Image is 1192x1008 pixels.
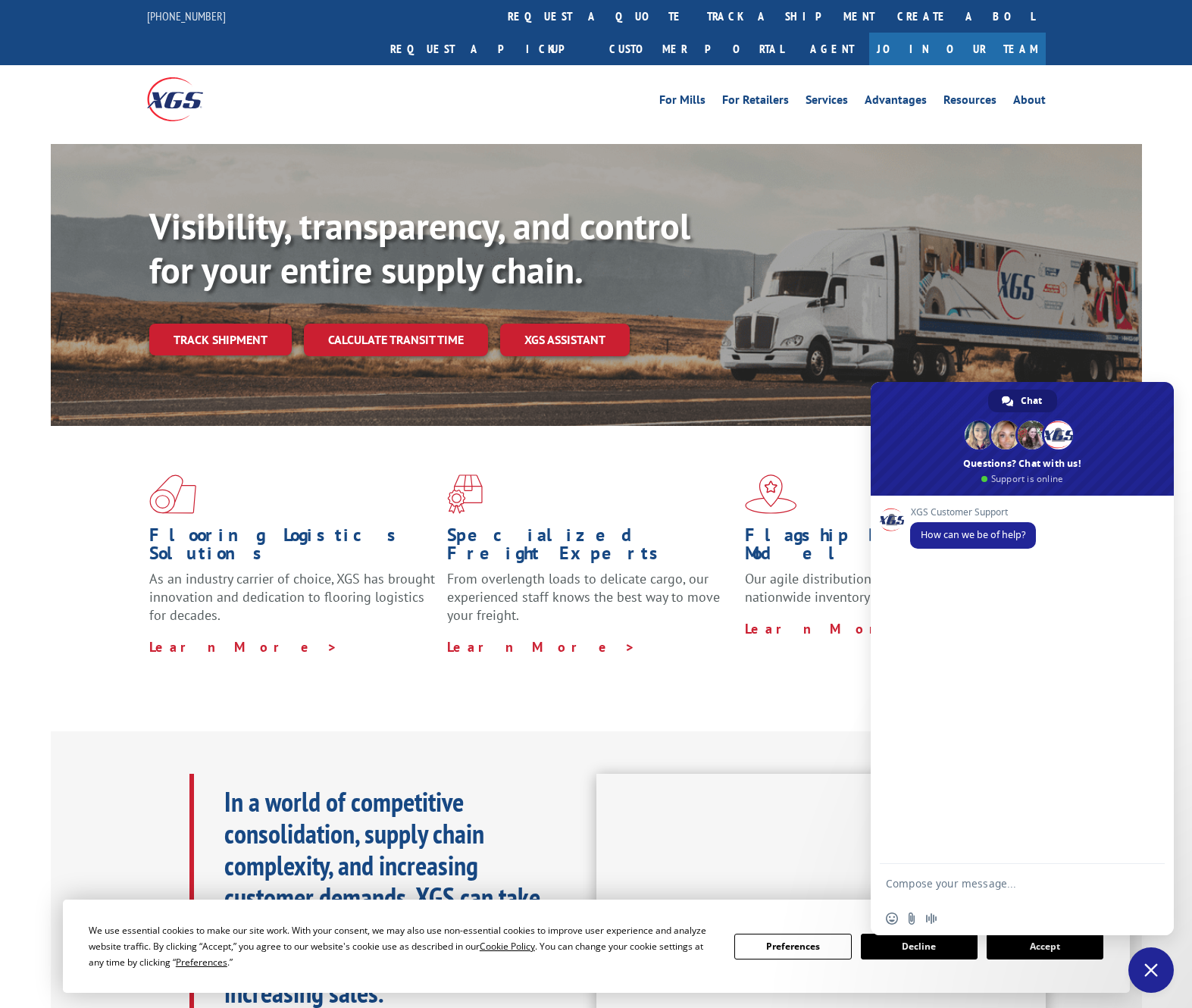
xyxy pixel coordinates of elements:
a: Track shipment [149,324,292,355]
a: Calculate transit time [304,324,488,356]
span: Preferences [176,956,227,969]
a: About [1013,94,1046,111]
img: xgs-icon-focused-on-flooring-red [447,474,483,514]
button: Accept [987,934,1103,959]
h1: Flooring Logistics Solutions [149,526,436,570]
a: Request a pickup [379,33,598,65]
h1: Flagship Distribution Model [745,526,1031,570]
p: From overlength loads to delicate cargo, our experienced staff knows the best way to move your fr... [447,570,734,637]
a: For Mills [659,94,706,111]
div: Cookie Consent Prompt [63,900,1130,993]
a: Services [806,94,848,111]
span: Chat [1021,390,1042,412]
h1: Specialized Freight Experts [447,526,734,570]
div: We use essential cookies to make our site work. With your consent, we may also use non-essential ... [89,922,716,970]
textarea: Compose your message... [886,877,1125,891]
a: For Retailers [722,94,789,111]
a: Resources [943,94,996,111]
span: Audio message [925,913,937,925]
a: XGS ASSISTANT [500,324,630,356]
button: Decline [861,934,978,959]
a: Learn More > [149,638,338,656]
div: Chat [988,390,1057,412]
span: Our agile distribution network gives you nationwide inventory management on demand. [745,570,1024,606]
img: xgs-icon-flagship-distribution-model-red [745,474,797,514]
img: xgs-icon-total-supply-chain-intelligence-red [149,474,196,514]
span: How can we be of help? [921,528,1025,541]
span: XGS Customer Support [910,507,1036,518]
a: Customer Portal [598,33,795,65]
a: Join Our Team [869,33,1046,65]
a: Advantages [865,94,927,111]
div: Close chat [1128,947,1174,993]
b: Visibility, transparency, and control for your entire supply chain. [149,202,690,293]
span: As an industry carrier of choice, XGS has brought innovation and dedication to flooring logistics... [149,570,435,624]
span: Send a file [906,913,918,925]
span: Insert an emoji [886,913,898,925]
span: Cookie Policy [480,940,535,953]
button: Preferences [734,934,851,959]
a: Agent [795,33,869,65]
a: Learn More > [447,638,636,656]
a: [PHONE_NUMBER] [147,8,226,23]
a: Learn More > [745,620,934,637]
